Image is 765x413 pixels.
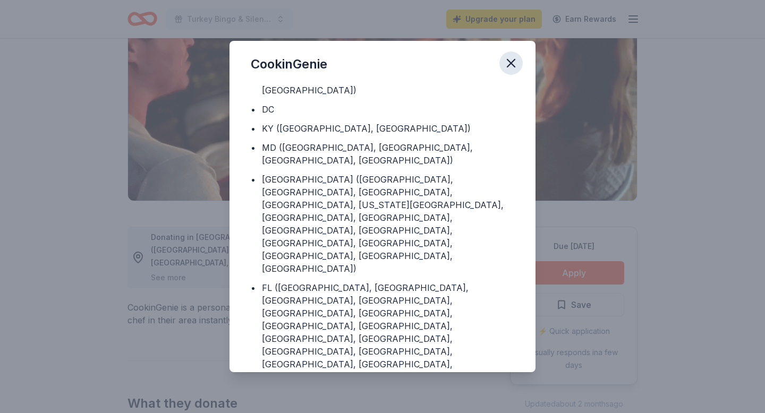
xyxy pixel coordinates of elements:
[251,141,256,154] div: •
[262,141,514,167] div: MD ([GEOGRAPHIC_DATA], [GEOGRAPHIC_DATA], [GEOGRAPHIC_DATA], [GEOGRAPHIC_DATA])
[251,122,256,135] div: •
[251,173,256,186] div: •
[262,281,514,383] div: FL ([GEOGRAPHIC_DATA], [GEOGRAPHIC_DATA], [GEOGRAPHIC_DATA], [GEOGRAPHIC_DATA], [GEOGRAPHIC_DATA]...
[251,103,256,116] div: •
[262,122,471,135] div: KY ([GEOGRAPHIC_DATA], [GEOGRAPHIC_DATA])
[262,103,274,116] div: DC
[262,173,514,275] div: [GEOGRAPHIC_DATA] ([GEOGRAPHIC_DATA], [GEOGRAPHIC_DATA], [GEOGRAPHIC_DATA], [GEOGRAPHIC_DATA], [U...
[251,56,327,73] div: CookinGenie
[251,281,256,294] div: •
